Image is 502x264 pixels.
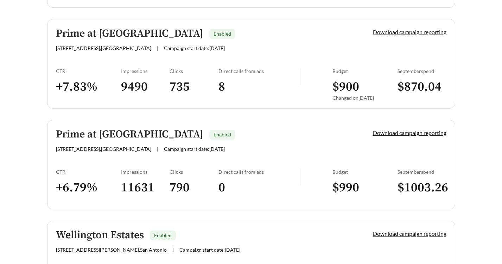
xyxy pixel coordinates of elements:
div: Changed on [DATE] [332,95,398,101]
span: | [157,45,158,51]
h3: + 6.79 % [56,180,121,196]
h3: $ 870.04 [398,79,446,95]
h3: 790 [170,180,218,196]
span: | [172,247,174,253]
div: CTR [56,68,121,74]
div: CTR [56,169,121,175]
div: Clicks [170,169,218,175]
h3: $ 990 [332,180,398,196]
span: [STREET_ADDRESS] , [GEOGRAPHIC_DATA] [56,146,151,152]
div: Impressions [121,169,170,175]
span: [STREET_ADDRESS][PERSON_NAME] , San Antonio [56,247,167,253]
div: Clicks [170,68,218,74]
h3: 0 [218,180,300,196]
a: Download campaign reporting [373,29,446,35]
div: September spend [398,68,446,74]
h3: + 7.83 % [56,79,121,95]
span: | [157,146,158,152]
div: Direct calls from ads [218,68,300,74]
h3: 735 [170,79,218,95]
span: Enabled [154,232,172,238]
span: Campaign start date: [DATE] [164,146,225,152]
h3: $ 1003.26 [398,180,446,196]
a: Prime at [GEOGRAPHIC_DATA]Enabled[STREET_ADDRESS],[GEOGRAPHIC_DATA]|Campaign start date:[DATE]Dow... [47,19,455,109]
h5: Prime at [GEOGRAPHIC_DATA] [56,28,203,39]
a: Download campaign reporting [373,129,446,136]
h5: Prime at [GEOGRAPHIC_DATA] [56,129,203,140]
div: Budget [332,68,398,74]
h3: 9490 [121,79,170,95]
span: [STREET_ADDRESS] , [GEOGRAPHIC_DATA] [56,45,151,51]
h3: 8 [218,79,300,95]
a: Prime at [GEOGRAPHIC_DATA]Enabled[STREET_ADDRESS],[GEOGRAPHIC_DATA]|Campaign start date:[DATE]Dow... [47,120,455,209]
div: Direct calls from ads [218,169,300,175]
span: Enabled [214,31,231,37]
img: line [300,68,300,85]
a: Download campaign reporting [373,230,446,237]
div: September spend [398,169,446,175]
span: Campaign start date: [DATE] [179,247,240,253]
div: Impressions [121,68,170,74]
h5: Wellington Estates [56,229,144,241]
img: line [300,169,300,186]
div: Budget [332,169,398,175]
h3: $ 900 [332,79,398,95]
span: Enabled [214,131,231,137]
span: Campaign start date: [DATE] [164,45,225,51]
h3: 11631 [121,180,170,196]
